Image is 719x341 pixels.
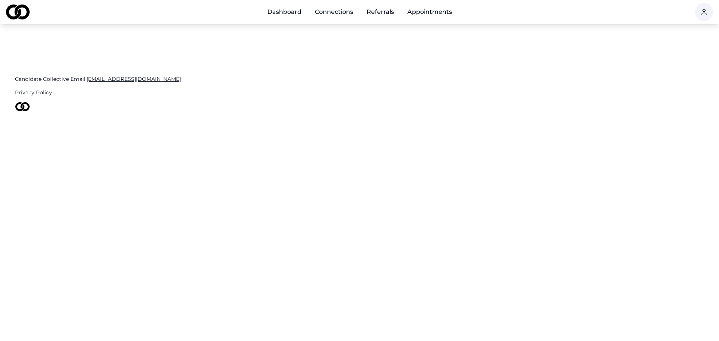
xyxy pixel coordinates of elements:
[361,4,400,19] a: Referrals
[6,4,30,19] img: logo
[261,4,307,19] a: Dashboard
[261,4,458,19] nav: Main
[15,89,704,96] a: Privacy Policy
[309,4,359,19] a: Connections
[15,102,30,111] img: logo
[401,4,458,19] a: Appointments
[15,75,704,83] a: Candidate Collective Email:[EMAIL_ADDRESS][DOMAIN_NAME]
[87,76,181,82] span: [EMAIL_ADDRESS][DOMAIN_NAME]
